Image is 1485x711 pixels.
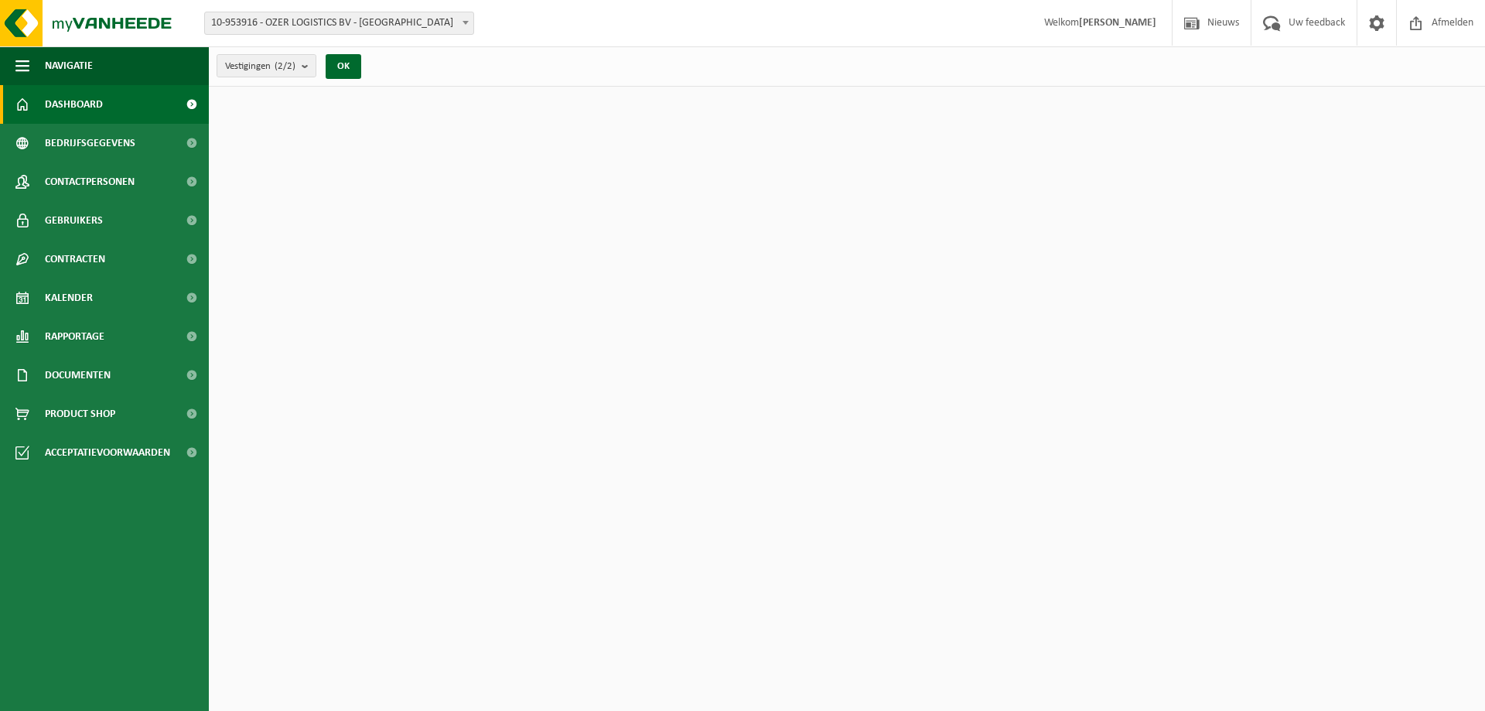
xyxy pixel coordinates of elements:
span: Navigatie [45,46,93,85]
span: Product Shop [45,395,115,433]
span: Contracten [45,240,105,279]
span: Dashboard [45,85,103,124]
span: 10-953916 - OZER LOGISTICS BV - ROTTERDAM [205,12,473,34]
count: (2/2) [275,61,295,71]
span: Kalender [45,279,93,317]
span: Gebruikers [45,201,103,240]
span: Documenten [45,356,111,395]
span: Vestigingen [225,55,295,78]
strong: [PERSON_NAME] [1079,17,1156,29]
span: Acceptatievoorwaarden [45,433,170,472]
span: Bedrijfsgegevens [45,124,135,162]
span: Rapportage [45,317,104,356]
span: Contactpersonen [45,162,135,201]
button: Vestigingen(2/2) [217,54,316,77]
button: OK [326,54,361,79]
span: 10-953916 - OZER LOGISTICS BV - ROTTERDAM [204,12,474,35]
